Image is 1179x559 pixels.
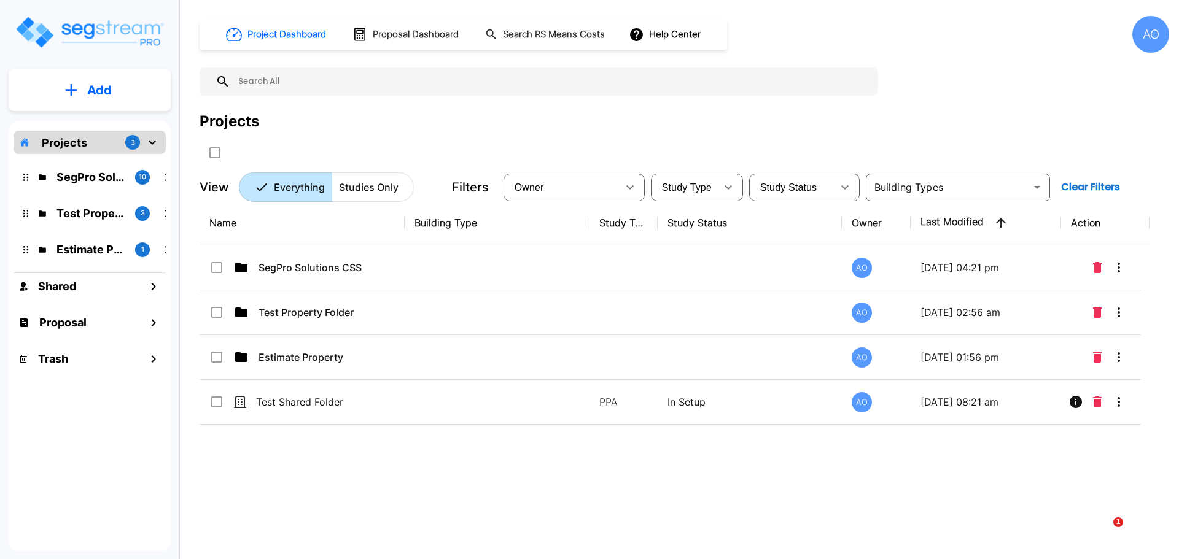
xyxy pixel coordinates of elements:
p: [DATE] 04:21 pm [920,260,1051,275]
th: Study Status [658,201,842,245]
p: [DATE] 02:56 am [920,305,1051,320]
h1: Proposal Dashboard [373,28,459,42]
button: Search RS Means Costs [480,23,612,47]
span: 1 [1113,517,1123,527]
p: 10 [139,172,146,182]
button: More-Options [1107,390,1131,414]
p: Test Shared Folder [256,395,379,409]
p: 1 [141,244,144,255]
button: Delete [1088,255,1107,280]
button: Project Dashboard [221,21,333,48]
button: SelectAll [203,141,227,165]
div: Select [752,170,833,204]
p: Projects [42,134,87,151]
button: Help Center [626,23,706,46]
h1: Trash [38,350,68,367]
p: Estimate Property [56,241,125,258]
div: AO [1132,16,1169,53]
div: AO [852,347,872,368]
th: Last Modified [911,201,1061,245]
p: Test Property Folder [56,205,125,222]
img: Logo [14,15,165,50]
p: SegPro Solutions CSS [259,260,381,275]
p: Filters [452,178,489,196]
button: Info [1064,390,1088,414]
p: Everything [274,180,325,195]
button: Studies Only [332,172,414,202]
button: Everything [239,172,332,202]
div: AO [852,303,872,323]
p: 3 [131,137,135,148]
button: Open [1029,179,1046,196]
input: Building Types [870,179,1026,196]
p: Add [87,81,112,99]
button: Delete [1088,345,1107,369]
h1: Shared [38,278,76,295]
button: More-Options [1107,300,1131,325]
div: Select [653,170,716,204]
button: Proposal Dashboard [348,21,465,47]
th: Action [1061,201,1150,245]
p: Test Property Folder [259,305,381,320]
div: AO [852,392,872,412]
p: PPA [599,395,648,409]
input: Search All [230,67,872,96]
p: SegPro Solutions CSS [56,169,125,185]
button: More-Options [1107,255,1131,280]
span: Owner [515,182,544,193]
button: Delete [1088,390,1107,414]
div: Projects [200,110,259,133]
h1: Project Dashboard [247,28,326,42]
p: 3 [141,208,145,218]
h1: Proposal [39,314,87,331]
div: Platform [239,172,414,202]
button: More-Options [1107,345,1131,369]
th: Building Type [405,201,589,245]
span: Study Status [760,182,817,193]
p: Studies Only [339,180,399,195]
th: Name [200,201,405,245]
button: Clear Filters [1056,175,1125,199]
div: AO [852,258,872,278]
h1: Search RS Means Costs [503,28,605,42]
iframe: Intercom live chat [1088,517,1118,547]
p: Estimate Property [259,350,381,364]
button: Delete [1088,300,1107,325]
div: Select [506,170,618,204]
p: [DATE] 08:21 am [920,395,1051,409]
p: [DATE] 01:56 pm [920,350,1051,364]
th: Study Type [589,201,658,245]
p: View [200,178,229,196]
button: Add [9,72,171,108]
span: Study Type [662,182,712,193]
p: In Setup [667,395,833,409]
th: Owner [842,201,910,245]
